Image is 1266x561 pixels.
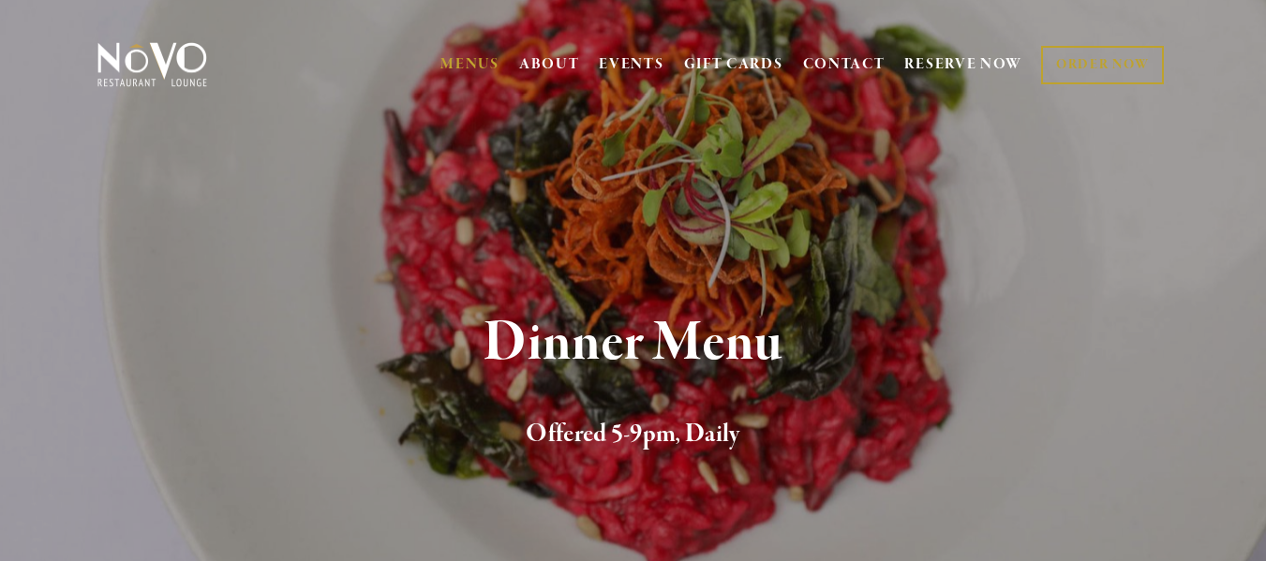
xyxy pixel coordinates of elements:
h2: Offered 5-9pm, Daily [127,415,1140,454]
a: RESERVE NOW [904,47,1022,82]
a: ABOUT [519,55,580,74]
h1: Dinner Menu [127,313,1140,374]
img: Novo Restaurant &amp; Lounge [94,41,211,88]
a: MENUS [440,55,499,74]
a: EVENTS [599,55,663,74]
a: ORDER NOW [1041,46,1164,84]
a: GIFT CARDS [684,47,783,82]
a: CONTACT [803,47,886,82]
